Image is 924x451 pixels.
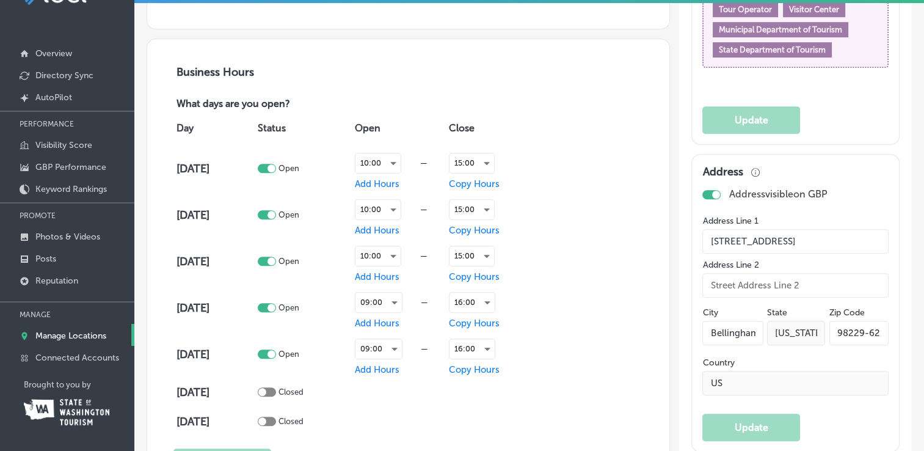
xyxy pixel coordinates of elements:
[449,318,500,329] span: Copy Hours
[401,158,446,167] div: —
[355,178,399,189] span: Add Hours
[355,364,399,375] span: Add Hours
[176,162,255,175] h4: [DATE]
[402,298,446,307] div: —
[278,210,299,219] p: Open
[35,162,106,172] p: GBP Performance
[702,216,889,226] label: Address Line 1
[446,111,526,145] th: Close
[24,399,109,425] img: Washington Tourism
[449,364,500,375] span: Copy Hours
[829,307,865,318] label: Zip Code
[702,321,763,345] input: City
[702,260,889,270] label: Address Line 2
[278,387,304,397] p: Closed
[702,414,800,441] button: Update
[401,205,446,214] div: —
[355,225,399,236] span: Add Hours
[173,65,644,79] h3: Business Hours
[355,271,399,282] span: Add Hours
[402,344,446,353] div: —
[35,254,56,264] p: Posts
[176,415,255,428] h4: [DATE]
[24,380,134,389] p: Brought to you by
[176,255,255,268] h4: [DATE]
[401,251,446,260] div: —
[352,111,446,145] th: Open
[176,208,255,222] h4: [DATE]
[729,188,828,200] p: Address visible on GBP
[35,331,106,341] p: Manage Locations
[355,200,401,219] div: 10:00
[278,303,299,312] p: Open
[355,153,401,173] div: 10:00
[278,417,304,426] p: Closed
[449,246,494,266] div: 15:00
[702,165,743,178] h3: Address
[449,225,500,236] span: Copy Hours
[35,184,107,194] p: Keyword Rankings
[449,271,500,282] span: Copy Hours
[176,386,255,399] h4: [DATE]
[278,257,299,266] p: Open
[719,25,842,34] span: Municipal Department of Tourism
[702,273,889,298] input: Street Address Line 2
[702,106,800,134] button: Update
[449,339,495,359] div: 16:00
[829,321,889,345] input: Zip Code
[176,348,255,361] h4: [DATE]
[767,307,787,318] label: State
[255,111,352,145] th: Status
[278,350,299,359] p: Open
[719,45,826,54] span: State Department of Tourism
[702,358,889,368] label: Country
[449,178,500,189] span: Copy Hours
[176,301,255,315] h4: [DATE]
[355,293,402,312] div: 09:00
[35,140,92,150] p: Visibility Score
[35,48,72,59] p: Overview
[35,92,72,103] p: AutoPilot
[449,293,495,312] div: 16:00
[35,232,100,242] p: Photos & Videos
[35,353,119,363] p: Connected Accounts
[449,200,494,219] div: 15:00
[278,164,299,173] p: Open
[702,371,889,395] input: Country
[702,307,718,318] label: City
[35,276,78,286] p: Reputation
[767,321,825,345] input: NY
[173,111,255,145] th: Day
[355,339,402,359] div: 09:00
[719,5,772,14] span: Tour Operator
[449,153,494,173] div: 15:00
[173,98,377,111] p: What days are you open?
[789,5,839,14] span: Visitor Center
[355,246,401,266] div: 10:00
[355,318,399,329] span: Add Hours
[702,229,889,254] input: Street Address Line 1
[35,70,93,81] p: Directory Sync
